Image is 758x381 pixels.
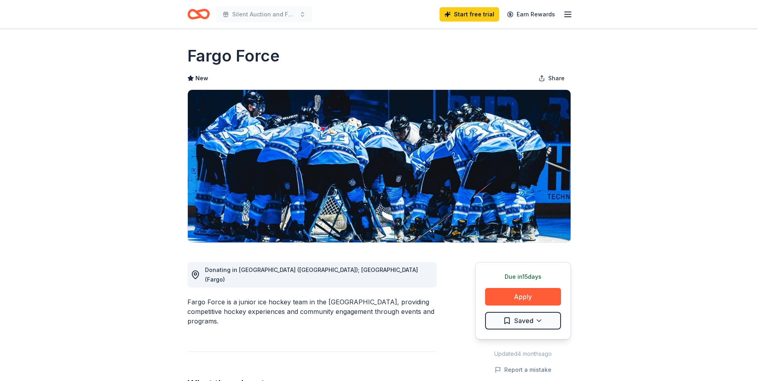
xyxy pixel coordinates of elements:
[485,312,561,329] button: Saved
[548,73,565,83] span: Share
[485,272,561,282] div: Due in 15 days
[205,266,418,283] span: Donating in [GEOGRAPHIC_DATA] ([GEOGRAPHIC_DATA]); [GEOGRAPHIC_DATA] (Fargo)
[195,73,208,83] span: New
[495,365,551,375] button: Report a mistake
[514,316,533,326] span: Saved
[532,70,571,86] button: Share
[502,7,560,22] a: Earn Rewards
[188,90,571,242] img: Image for Fargo Force
[232,10,296,19] span: Silent Auction and Fundraiser for [PERSON_NAME]
[216,6,312,22] button: Silent Auction and Fundraiser for [PERSON_NAME]
[187,297,437,326] div: Fargo Force is a junior ice hockey team in the [GEOGRAPHIC_DATA], providing competitive hockey ex...
[475,349,571,359] div: Updated 4 months ago
[485,288,561,306] button: Apply
[440,7,499,22] a: Start free trial
[187,45,280,67] h1: Fargo Force
[187,5,210,24] a: Home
